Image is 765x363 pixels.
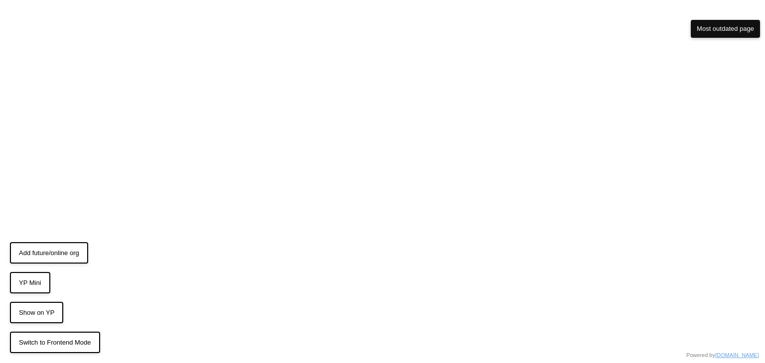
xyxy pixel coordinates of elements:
[10,272,50,294] button: YP Mini
[686,351,759,360] div: Powered by
[715,352,759,358] a: [DOMAIN_NAME]
[10,242,88,264] button: Add future/online org
[10,332,100,354] button: Switch to Frontend Mode
[10,302,63,324] button: Show on YP
[691,20,760,38] button: Most outdated page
